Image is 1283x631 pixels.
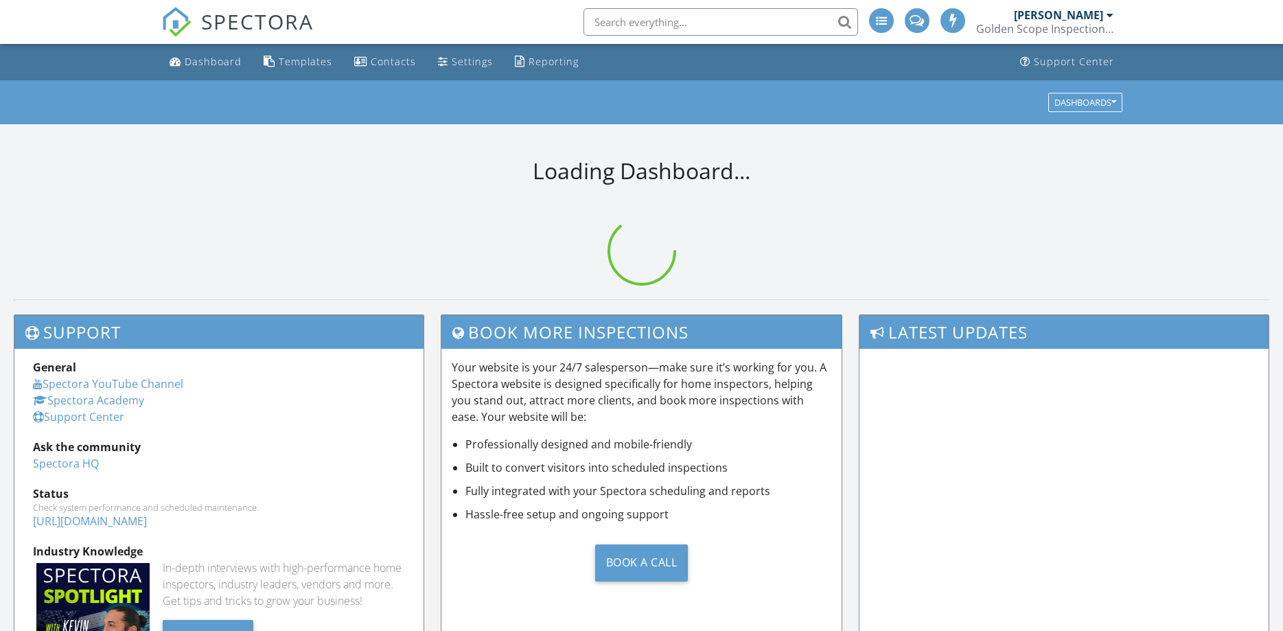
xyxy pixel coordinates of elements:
div: In-depth interviews with high-performance home inspectors, industry leaders, vendors and more. Ge... [163,560,405,609]
button: Dashboards [1048,93,1122,112]
strong: General [33,360,76,375]
a: Templates [258,49,338,75]
div: Settings [452,55,493,68]
div: Templates [279,55,332,68]
div: Ask the community [33,439,405,455]
h3: Book More Inspections [441,315,842,349]
li: Built to convert visitors into scheduled inspections [465,459,832,476]
div: Contacts [371,55,416,68]
a: Spectora Academy [33,393,144,408]
a: [URL][DOMAIN_NAME] [33,514,147,529]
p: Your website is your 24/7 salesperson—make sure it’s working for you. A Spectora website is desig... [452,359,832,425]
div: Status [33,485,405,502]
div: Dashboards [1054,97,1116,107]
h3: Support [14,315,424,349]
div: Reporting [529,55,579,68]
a: Spectora HQ [33,456,99,471]
div: Check system performance and scheduled maintenance. [33,502,405,513]
img: The Best Home Inspection Software - Spectora [161,7,192,37]
a: Support Center [1015,49,1120,75]
a: Spectora YouTube Channel [33,376,183,391]
li: Fully integrated with your Spectora scheduling and reports [465,483,832,499]
a: SPECTORA [161,19,314,47]
li: Hassle-free setup and ongoing support [465,506,832,523]
span: SPECTORA [201,7,314,36]
div: Industry Knowledge [33,543,405,560]
input: Search everything... [583,8,858,36]
div: Dashboard [185,55,242,68]
a: Dashboard [164,49,247,75]
a: Book a Call [452,534,832,592]
div: [PERSON_NAME] [1014,8,1103,22]
div: Support Center [1034,55,1114,68]
div: Golden Scope Inspections, LLC [976,22,1113,36]
a: Reporting [509,49,584,75]
a: Support Center [33,409,124,424]
li: Professionally designed and mobile-friendly [465,436,832,452]
a: Contacts [349,49,421,75]
div: Book a Call [595,544,689,582]
h3: Latest Updates [859,315,1269,349]
a: Settings [432,49,498,75]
